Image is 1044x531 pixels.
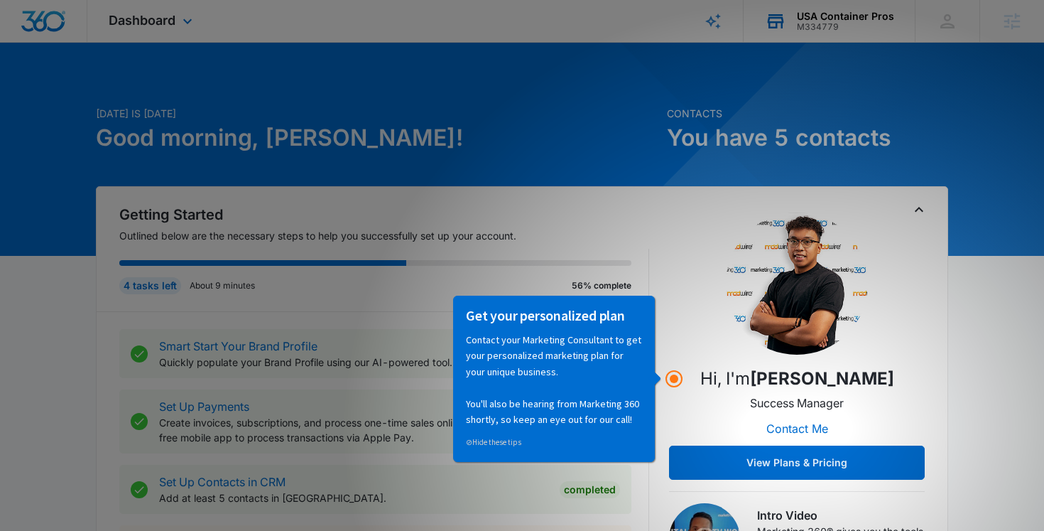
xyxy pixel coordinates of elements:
div: Completed [560,481,620,498]
div: account name [797,11,894,22]
p: Quickly populate your Brand Profile using our AI-powered tool. [159,355,548,370]
div: account id [797,22,894,32]
h1: Good morning, [PERSON_NAME]! [96,121,658,155]
p: [DATE] is [DATE] [96,106,658,121]
h1: You have 5 contacts [667,121,948,155]
strong: [PERSON_NAME] [750,368,894,389]
button: View Plans & Pricing [669,446,925,480]
img: Angelis Torres [726,213,868,355]
a: Set Up Contacts in CRM [159,475,286,489]
div: 4 tasks left [119,277,181,294]
a: Smart Start Your Brand Profile [159,339,317,353]
p: Create invoices, subscriptions, and process one-time sales online. Download the free mobile app t... [159,415,548,445]
h3: Intro Video [757,507,925,524]
span: Dashboard [109,13,175,28]
h3: Get your personalized plan [15,11,191,29]
p: Hi, I'm [700,366,894,392]
a: Set Up Payments [159,399,249,414]
span: ⊘ [15,141,21,151]
p: 56% complete [572,279,631,292]
a: Hide these tips [15,141,70,151]
p: Success Manager [750,395,844,412]
p: Contacts [667,106,948,121]
p: Outlined below are the necessary steps to help you successfully set up your account. [119,228,649,243]
p: Contact your Marketing Consultant to get your personalized marketing plan for your unique busines... [15,36,191,132]
p: About 9 minutes [190,279,255,292]
h2: Getting Started [119,204,649,225]
button: Contact Me [752,412,842,446]
button: Toggle Collapse [910,201,928,218]
p: Add at least 5 contacts in [GEOGRAPHIC_DATA]. [159,490,548,505]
